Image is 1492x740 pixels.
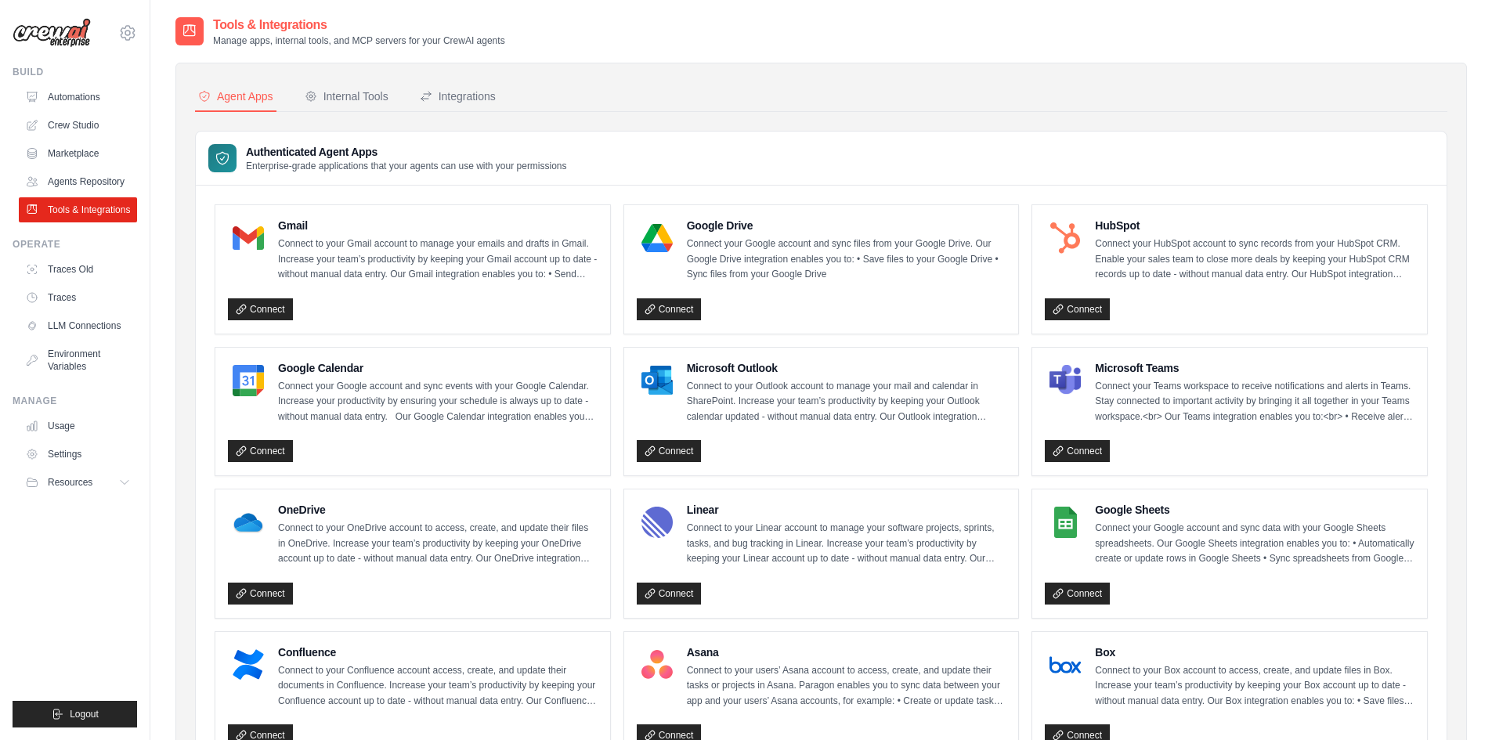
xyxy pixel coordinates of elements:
button: Integrations [417,82,499,112]
h4: Google Calendar [278,360,598,376]
div: Integrations [420,88,496,104]
p: Connect your Teams workspace to receive notifications and alerts in Teams. Stay connected to impo... [1095,379,1414,425]
a: Traces [19,285,137,310]
button: Resources [19,470,137,495]
img: Confluence Logo [233,649,264,680]
div: Operate [13,238,137,251]
a: LLM Connections [19,313,137,338]
div: Agent Apps [198,88,273,104]
button: Internal Tools [302,82,392,112]
div: Build [13,66,137,78]
a: Agents Repository [19,169,137,194]
h4: Google Drive [687,218,1006,233]
p: Enterprise-grade applications that your agents can use with your permissions [246,160,567,172]
p: Connect to your Gmail account to manage your emails and drafts in Gmail. Increase your team’s pro... [278,236,598,283]
h4: Google Sheets [1095,502,1414,518]
a: Connect [1045,298,1110,320]
span: Resources [48,476,92,489]
img: Box Logo [1049,649,1081,680]
span: Logout [70,708,99,720]
p: Connect to your Box account to access, create, and update files in Box. Increase your team’s prod... [1095,663,1414,709]
p: Manage apps, internal tools, and MCP servers for your CrewAI agents [213,34,505,47]
a: Connect [228,583,293,605]
img: Asana Logo [641,649,673,680]
div: Manage [13,395,137,407]
h4: Microsoft Outlook [687,360,1006,376]
img: Microsoft Teams Logo [1049,365,1081,396]
a: Connect [637,583,702,605]
a: Connect [1045,440,1110,462]
h4: Box [1095,644,1414,660]
h4: Confluence [278,644,598,660]
h4: Asana [687,644,1006,660]
a: Traces Old [19,257,137,282]
button: Logout [13,701,137,727]
a: Automations [19,85,137,110]
img: HubSpot Logo [1049,222,1081,254]
h3: Authenticated Agent Apps [246,144,567,160]
p: Connect your Google account and sync files from your Google Drive. Our Google Drive integration e... [687,236,1006,283]
h2: Tools & Integrations [213,16,505,34]
a: Environment Variables [19,341,137,379]
div: Internal Tools [305,88,388,104]
h4: Microsoft Teams [1095,360,1414,376]
a: Connect [637,298,702,320]
a: Tools & Integrations [19,197,137,222]
button: Agent Apps [195,82,276,112]
p: Connect to your Confluence account access, create, and update their documents in Confluence. Incr... [278,663,598,709]
h4: Linear [687,502,1006,518]
img: Microsoft Outlook Logo [641,365,673,396]
p: Connect your Google account and sync events with your Google Calendar. Increase your productivity... [278,379,598,425]
a: Connect [228,440,293,462]
a: Connect [637,440,702,462]
a: Crew Studio [19,113,137,138]
img: OneDrive Logo [233,507,264,538]
a: Marketplace [19,141,137,166]
a: Settings [19,442,137,467]
p: Connect your Google account and sync data with your Google Sheets spreadsheets. Our Google Sheets... [1095,521,1414,567]
p: Connect to your OneDrive account to access, create, and update their files in OneDrive. Increase ... [278,521,598,567]
p: Connect to your Outlook account to manage your mail and calendar in SharePoint. Increase your tea... [687,379,1006,425]
p: Connect your HubSpot account to sync records from your HubSpot CRM. Enable your sales team to clo... [1095,236,1414,283]
img: Google Calendar Logo [233,365,264,396]
a: Usage [19,413,137,439]
img: Gmail Logo [233,222,264,254]
img: Linear Logo [641,507,673,538]
img: Google Sheets Logo [1049,507,1081,538]
p: Connect to your users’ Asana account to access, create, and update their tasks or projects in Asa... [687,663,1006,709]
img: Google Drive Logo [641,222,673,254]
img: Logo [13,18,91,48]
p: Connect to your Linear account to manage your software projects, sprints, tasks, and bug tracking... [687,521,1006,567]
a: Connect [228,298,293,320]
h4: HubSpot [1095,218,1414,233]
h4: OneDrive [278,502,598,518]
a: Connect [1045,583,1110,605]
h4: Gmail [278,218,598,233]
